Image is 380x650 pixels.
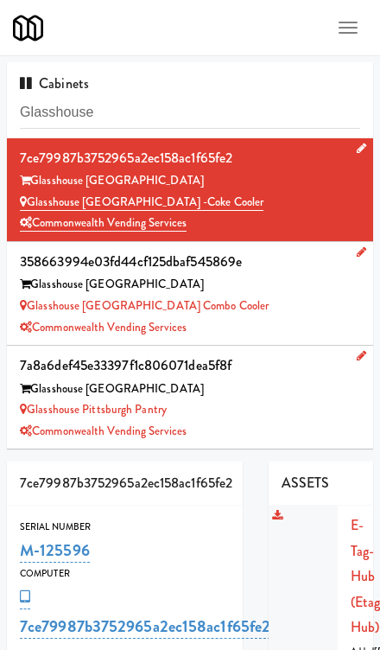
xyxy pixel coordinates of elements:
div: 7ce79987b3752965a2ec158ac1f65fe2 [7,462,243,506]
div: 7ce79987b3752965a2ec158ac1f65fe2 [20,145,360,171]
a: Commonwealth Vending Services [20,423,187,439]
div: Computer [20,565,230,583]
li: 358663994e03fd44cf125dbaf545869eGlasshouse [GEOGRAPHIC_DATA] Glasshouse [GEOGRAPHIC_DATA] Combo C... [7,242,373,346]
div: Glasshouse [GEOGRAPHIC_DATA] [20,170,360,192]
div: Glasshouse [GEOGRAPHIC_DATA] [20,274,360,296]
div: 7a8a6def45e33397f1c806071dea5f8f [20,353,360,379]
input: Search cabinets [20,97,360,129]
a: Glasshouse [GEOGRAPHIC_DATA] -Coke Cooler [20,194,263,211]
a: Commonwealth Vending Services [20,214,187,232]
div: Glasshouse [GEOGRAPHIC_DATA] [20,379,360,400]
li: 7a8a6def45e33397f1c806071dea5f8fGlasshouse [GEOGRAPHIC_DATA] Glasshouse Pittsburgh PantryCommonwe... [7,346,373,449]
a: Glasshouse Pittsburgh Pantry [20,401,167,417]
div: Serial Number [20,519,230,536]
span: Cabinets [20,73,89,93]
a: Commonwealth Vending Services [20,319,187,335]
span: ASSETS [282,473,330,493]
a: 7ce79987b3752965a2ec158ac1f65fe2 [20,585,270,639]
li: 7ce79987b3752965a2ec158ac1f65fe2Glasshouse [GEOGRAPHIC_DATA] Glasshouse [GEOGRAPHIC_DATA] -Coke C... [7,138,373,242]
a: Glasshouse [GEOGRAPHIC_DATA] Combo Cooler [20,297,269,314]
a: M-125596 [20,538,90,563]
img: Micromart [13,13,43,43]
div: 358663994e03fd44cf125dbaf545869e [20,249,360,275]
